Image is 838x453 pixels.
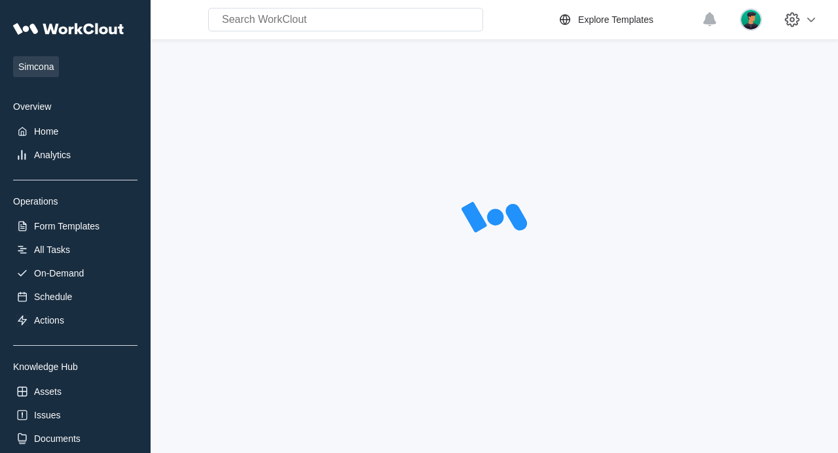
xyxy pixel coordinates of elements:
[13,361,137,372] div: Knowledge Hub
[13,196,137,207] div: Operations
[13,288,137,306] a: Schedule
[34,268,84,278] div: On-Demand
[557,12,695,27] a: Explore Templates
[13,56,59,77] span: Simcona
[13,122,137,141] a: Home
[34,315,64,326] div: Actions
[34,221,100,231] div: Form Templates
[13,429,137,448] a: Documents
[740,8,762,31] img: user.png
[13,311,137,329] a: Actions
[34,386,62,397] div: Assets
[13,241,137,259] a: All Tasks
[34,410,60,420] div: Issues
[13,101,137,112] div: Overview
[34,150,71,160] div: Analytics
[13,264,137,282] a: On-Demand
[34,244,70,255] div: All Tasks
[208,8,483,31] input: Search WorkClout
[34,126,58,137] div: Home
[13,406,137,424] a: Issues
[13,146,137,164] a: Analytics
[34,292,72,302] div: Schedule
[578,14,653,25] div: Explore Templates
[13,217,137,235] a: Form Templates
[13,382,137,401] a: Assets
